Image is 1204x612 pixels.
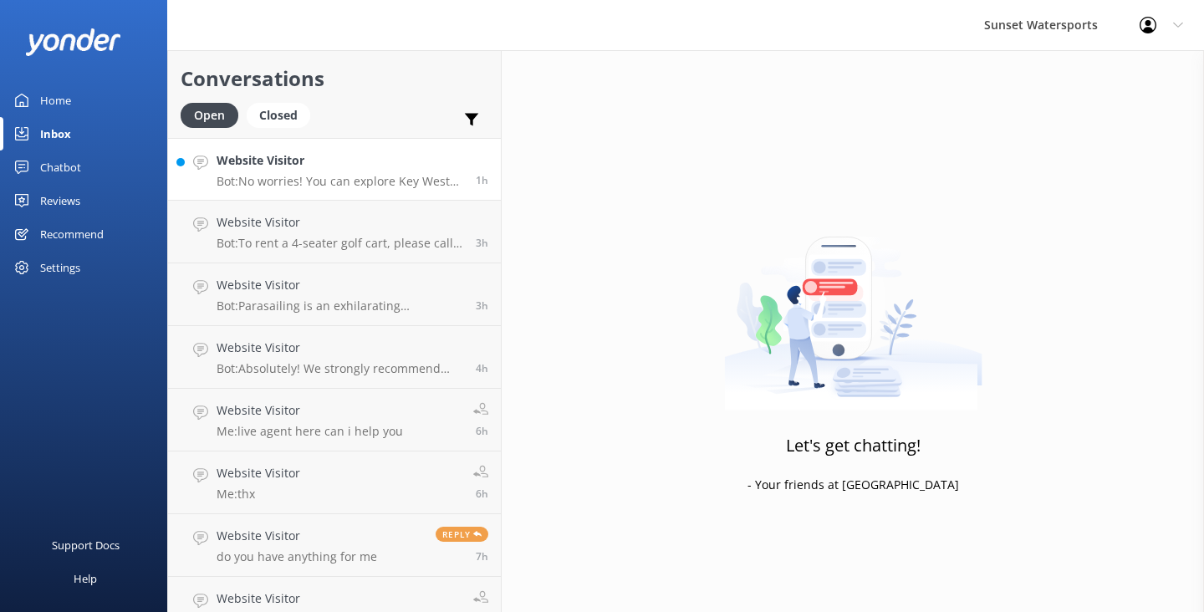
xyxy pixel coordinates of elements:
[168,263,501,326] a: Website VisitorBot:Parasailing is an exhilarating experience where you'll soar up to 300 feet in ...
[181,105,247,124] a: Open
[217,276,463,294] h4: Website Visitor
[747,476,959,494] p: - Your friends at [GEOGRAPHIC_DATA]
[217,213,463,232] h4: Website Visitor
[476,236,488,250] span: Sep 15 2025 03:32pm (UTC -05:00) America/Cancun
[74,562,97,595] div: Help
[217,549,377,564] p: do you have anything for me
[476,424,488,438] span: Sep 15 2025 12:41pm (UTC -05:00) America/Cancun
[217,401,403,420] h4: Website Visitor
[40,117,71,150] div: Inbox
[724,201,982,411] img: artwork of a man stealing a conversation from at giant smartphone
[217,424,403,439] p: Me: live agent here can i help you
[217,236,463,251] p: Bot: To rent a 4-seater golf cart, please call our office at [PHONE_NUMBER]. They'll help you wit...
[476,361,488,375] span: Sep 15 2025 02:31pm (UTC -05:00) America/Cancun
[168,138,501,201] a: Website VisitorBot:No worries! You can explore Key West in style with our 6-passenger EZ-Go golf ...
[40,84,71,117] div: Home
[786,432,921,459] h3: Let's get chatting!
[217,527,377,545] h4: Website Visitor
[217,589,300,608] h4: Website Visitor
[52,528,120,562] div: Support Docs
[40,251,80,284] div: Settings
[217,361,463,376] p: Bot: Absolutely! We strongly recommend booking in advance since our tours tend to sell out, espec...
[40,184,80,217] div: Reviews
[217,487,300,502] p: Me: thx
[476,173,488,187] span: Sep 15 2025 06:01pm (UTC -05:00) America/Cancun
[40,217,104,251] div: Recommend
[217,339,463,357] h4: Website Visitor
[25,28,121,56] img: yonder-white-logo.png
[217,464,300,482] h4: Website Visitor
[168,514,501,577] a: Website Visitordo you have anything for meReply7h
[168,201,501,263] a: Website VisitorBot:To rent a 4-seater golf cart, please call our office at [PHONE_NUMBER]. They'l...
[168,451,501,514] a: Website VisitorMe:thx6h
[181,103,238,128] div: Open
[217,174,463,189] p: Bot: No worries! You can explore Key West in style with our 6-passenger EZ-Go golf carts. To lear...
[247,103,310,128] div: Closed
[247,105,319,124] a: Closed
[168,326,501,389] a: Website VisitorBot:Absolutely! We strongly recommend booking in advance since our tours tend to s...
[168,389,501,451] a: Website VisitorMe:live agent here can i help you6h
[476,298,488,313] span: Sep 15 2025 03:24pm (UTC -05:00) America/Cancun
[217,298,463,314] p: Bot: Parasailing is an exhilarating experience where you'll soar up to 300 feet in the air, enjoy...
[181,63,488,94] h2: Conversations
[476,487,488,501] span: Sep 15 2025 12:21pm (UTC -05:00) America/Cancun
[40,150,81,184] div: Chatbot
[436,527,488,542] span: Reply
[476,549,488,564] span: Sep 15 2025 11:33am (UTC -05:00) America/Cancun
[217,151,463,170] h4: Website Visitor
